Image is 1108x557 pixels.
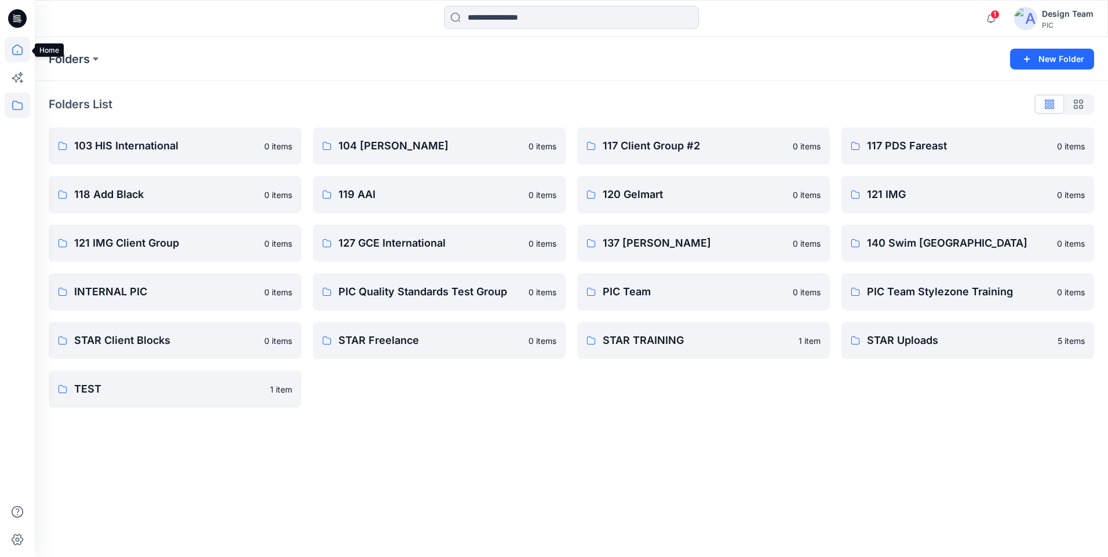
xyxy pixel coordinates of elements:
p: 104 [PERSON_NAME] [338,138,522,154]
p: 0 items [1057,189,1085,201]
a: 117 PDS Fareast0 items [841,127,1094,164]
img: avatar [1014,7,1037,30]
div: Design Team [1042,7,1094,21]
p: PIC Quality Standards Test Group [338,284,522,300]
p: STAR Client Blocks [74,332,257,349]
a: STAR Client Blocks0 items [49,322,301,359]
a: 121 IMG0 items [841,176,1094,213]
p: 0 items [1057,140,1085,152]
p: 1 item [799,335,821,347]
a: 127 GCE International0 items [313,225,566,262]
a: STAR TRAINING1 item [577,322,830,359]
p: 140 Swim [GEOGRAPHIC_DATA] [867,235,1050,251]
p: Folders List [49,96,112,113]
p: 121 IMG Client Group [74,235,257,251]
p: 118 Add Black [74,186,257,203]
a: 119 AAI0 items [313,176,566,213]
a: Folders [49,51,90,67]
p: 121 IMG [867,186,1050,203]
p: 117 PDS Fareast [867,138,1050,154]
p: 117 Client Group #2 [603,138,786,154]
div: PIC [1042,21,1094,30]
p: 0 items [793,237,821,250]
p: STAR Uploads [867,332,1051,349]
p: PIC Team Stylezone Training [867,284,1050,300]
p: 0 items [264,237,292,250]
p: 5 items [1058,335,1085,347]
a: PIC Quality Standards Test Group0 items [313,273,566,310]
p: INTERNAL PIC [74,284,257,300]
p: 0 items [793,286,821,298]
p: 119 AAI [338,186,522,203]
p: 103 HIS International [74,138,257,154]
p: STAR Freelance [338,332,522,349]
a: PIC Team0 items [577,273,830,310]
a: PIC Team Stylezone Training0 items [841,273,1094,310]
a: 117 Client Group #20 items [577,127,830,164]
p: 0 items [1057,286,1085,298]
p: TEST [74,381,263,397]
p: 0 items [529,286,556,298]
a: 118 Add Black0 items [49,176,301,213]
p: 1 item [270,383,292,395]
p: 0 items [529,237,556,250]
p: 0 items [264,286,292,298]
p: 0 items [793,189,821,201]
a: 103 HIS International0 items [49,127,301,164]
a: 120 Gelmart0 items [577,176,830,213]
a: 121 IMG Client Group0 items [49,225,301,262]
a: INTERNAL PIC0 items [49,273,301,310]
span: 1 [990,10,1000,19]
p: STAR TRAINING [603,332,792,349]
a: 140 Swim [GEOGRAPHIC_DATA]0 items [841,225,1094,262]
p: 0 items [529,335,556,347]
a: STAR Freelance0 items [313,322,566,359]
p: 0 items [529,140,556,152]
button: New Folder [1010,49,1094,69]
p: 0 items [264,335,292,347]
p: 137 [PERSON_NAME] [603,235,786,251]
p: 0 items [1057,237,1085,250]
a: TEST1 item [49,371,301,408]
a: STAR Uploads5 items [841,322,1094,359]
p: 0 items [529,189,556,201]
p: 127 GCE International [338,235,522,251]
p: 120 Gelmart [603,186,786,203]
p: 0 items [793,140,821,152]
p: PIC Team [603,284,786,300]
p: 0 items [264,189,292,201]
a: 137 [PERSON_NAME]0 items [577,225,830,262]
p: 0 items [264,140,292,152]
a: 104 [PERSON_NAME]0 items [313,127,566,164]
